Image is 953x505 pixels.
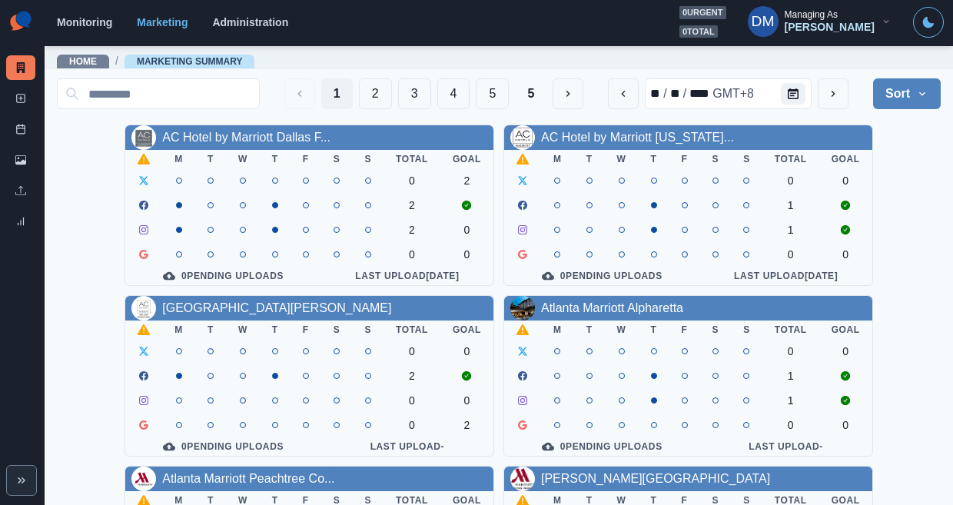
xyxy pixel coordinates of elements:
[352,150,384,168] th: S
[453,174,481,187] div: 2
[6,209,35,234] a: Review Summary
[321,321,353,339] th: S
[162,150,195,168] th: M
[873,78,941,109] button: Sort
[669,85,682,103] div: day
[384,321,440,339] th: Total
[162,301,391,314] a: [GEOGRAPHIC_DATA][PERSON_NAME]
[69,56,97,67] a: Home
[396,174,428,187] div: 0
[115,53,118,69] span: /
[775,248,807,261] div: 0
[137,56,243,67] a: Marketing Summary
[396,199,428,211] div: 2
[440,321,493,339] th: Goal
[762,321,819,339] th: Total
[162,131,330,144] a: AC Hotel by Marriott Dallas F...
[212,16,288,28] a: Administration
[700,150,732,168] th: S
[453,419,481,431] div: 2
[752,3,775,40] div: Darwin Manalo
[688,85,711,103] div: year
[775,199,807,211] div: 1
[832,248,860,261] div: 0
[162,472,334,485] a: Atlanta Marriott Peachtree Co...
[396,370,428,382] div: 2
[334,440,481,453] div: Last Upload -
[131,296,156,321] img: 1696141550641320
[453,345,481,357] div: 0
[712,270,860,282] div: Last Upload [DATE]
[819,150,872,168] th: Goal
[440,150,493,168] th: Goal
[6,117,35,141] a: Post Schedule
[639,150,669,168] th: T
[785,9,838,20] div: Managing As
[679,25,718,38] span: 0 total
[913,7,944,38] button: Toggle Mode
[260,150,291,168] th: T
[679,6,726,19] span: 0 urgent
[131,125,156,150] img: 500705193750311
[832,345,860,357] div: 0
[669,321,700,339] th: F
[138,270,309,282] div: 0 Pending Uploads
[384,150,440,168] th: Total
[195,150,226,168] th: T
[541,321,574,339] th: M
[762,150,819,168] th: Total
[226,150,260,168] th: W
[453,224,481,236] div: 0
[775,394,807,407] div: 1
[321,150,353,168] th: S
[396,224,428,236] div: 2
[359,78,392,109] button: Page 2
[515,78,546,109] button: Last Page
[608,78,639,109] button: previous
[605,150,639,168] th: W
[260,321,291,339] th: T
[6,178,35,203] a: Uploads
[476,78,509,109] button: Page 5
[284,78,315,109] button: Previous
[574,321,605,339] th: T
[396,394,428,407] div: 0
[775,419,807,431] div: 0
[162,321,195,339] th: M
[291,321,321,339] th: F
[775,345,807,357] div: 0
[605,321,639,339] th: W
[541,301,683,314] a: Atlanta Marriott Alpharetta
[396,419,428,431] div: 0
[510,125,535,150] img: 695818547225983
[6,86,35,111] a: New Post
[662,85,668,103] div: /
[736,6,904,37] button: Managing As[PERSON_NAME]
[516,270,688,282] div: 0 Pending Uploads
[6,55,35,80] a: Marketing Summary
[832,419,860,431] div: 0
[352,321,384,339] th: S
[6,148,35,172] a: Media Library
[639,321,669,339] th: T
[131,467,156,491] img: 649498355133733
[775,370,807,382] div: 1
[818,78,848,109] button: next
[516,440,688,453] div: 0 Pending Uploads
[541,131,734,144] a: AC Hotel by Marriott [US_STATE]...
[669,150,700,168] th: F
[437,78,470,109] button: Page 4
[510,296,535,321] img: 330079020375911
[57,53,254,69] nav: breadcrumb
[321,78,353,109] button: Page 1
[731,321,762,339] th: S
[6,465,37,496] button: Expand
[138,440,309,453] div: 0 Pending Uploads
[785,21,875,34] div: [PERSON_NAME]
[574,150,605,168] th: T
[226,321,260,339] th: W
[649,85,662,103] div: month
[700,321,732,339] th: S
[819,321,872,339] th: Goal
[453,248,481,261] div: 0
